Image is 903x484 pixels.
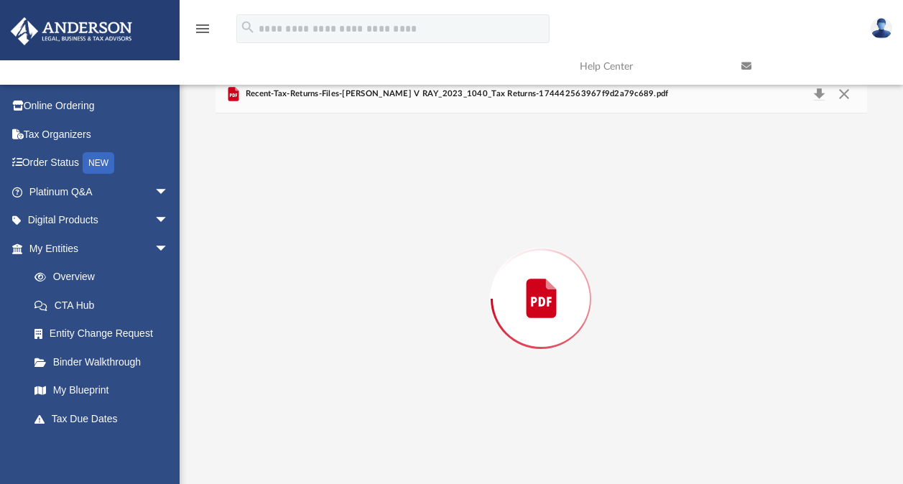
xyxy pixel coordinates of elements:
[83,152,114,174] div: NEW
[154,206,183,236] span: arrow_drop_down
[194,20,211,37] i: menu
[10,206,190,235] a: Digital Productsarrow_drop_down
[10,149,190,178] a: Order StatusNEW
[20,263,190,292] a: Overview
[240,19,256,35] i: search
[20,376,183,405] a: My Blueprint
[10,177,190,206] a: Platinum Q&Aarrow_drop_down
[20,291,190,320] a: CTA Hub
[242,88,668,101] span: Recent-Tax-Returns-Files-[PERSON_NAME] V RAY_2023_1040_Tax Returns-174442563967f9d2a79c689.pdf
[10,433,183,462] a: My Anderson Teamarrow_drop_down
[194,27,211,37] a: menu
[871,18,892,39] img: User Pic
[6,17,136,45] img: Anderson Advisors Platinum Portal
[10,120,190,149] a: Tax Organizers
[154,433,183,462] span: arrow_drop_down
[154,177,183,207] span: arrow_drop_down
[569,38,731,95] a: Help Center
[216,75,866,484] div: Preview
[154,234,183,264] span: arrow_drop_down
[20,404,190,433] a: Tax Due Dates
[20,320,190,348] a: Entity Change Request
[10,234,190,263] a: My Entitiesarrow_drop_down
[20,348,190,376] a: Binder Walkthrough
[10,92,190,121] a: Online Ordering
